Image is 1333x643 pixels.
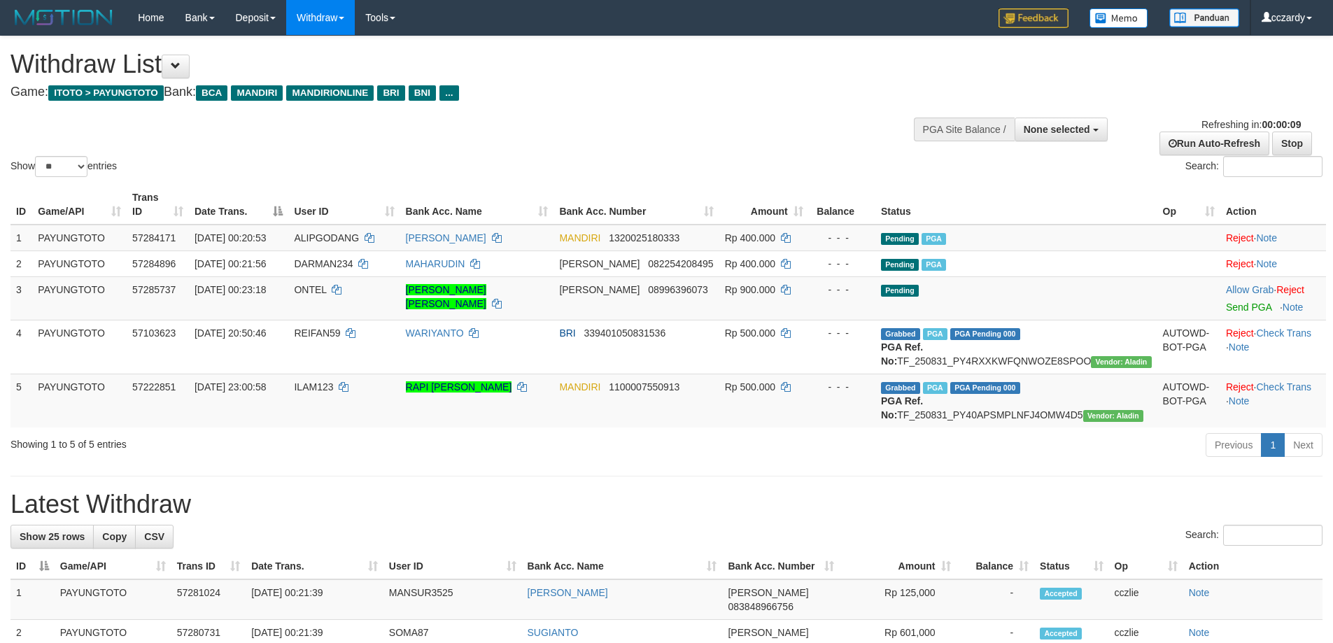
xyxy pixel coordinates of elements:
td: 1 [10,579,55,620]
span: [DATE] 23:00:58 [195,381,266,393]
a: Previous [1206,433,1262,457]
span: BRI [377,85,404,101]
th: Status: activate to sort column ascending [1034,553,1108,579]
a: [PERSON_NAME] [PERSON_NAME] [406,284,486,309]
a: CSV [135,525,174,549]
span: ITOTO > PAYUNGTOTO [48,85,164,101]
td: 3 [10,276,32,320]
img: MOTION_logo.png [10,7,117,28]
span: 57284896 [132,258,176,269]
a: Reject [1226,327,1254,339]
span: Show 25 rows [20,531,85,542]
th: Trans ID: activate to sort column ascending [127,185,189,225]
span: Marked by cczlie [923,382,947,394]
span: CSV [144,531,164,542]
span: [PERSON_NAME] [559,284,640,295]
a: Check Trans [1256,327,1311,339]
th: Date Trans.: activate to sort column ascending [246,553,383,579]
span: PGA Pending [950,328,1020,340]
a: Note [1256,258,1277,269]
span: Accepted [1040,628,1082,640]
span: Grabbed [881,382,920,394]
label: Search: [1185,525,1323,546]
img: Button%20Memo.svg [1089,8,1148,28]
a: Show 25 rows [10,525,94,549]
td: · · [1220,320,1326,374]
a: Reject [1226,258,1254,269]
span: Refreshing in: [1201,119,1301,130]
a: Note [1283,302,1304,313]
span: BNI [409,85,436,101]
div: - - - [814,380,870,394]
td: - [957,579,1035,620]
div: - - - [814,326,870,340]
th: ID [10,185,32,225]
span: Copy 082254208495 to clipboard [648,258,713,269]
th: Game/API: activate to sort column ascending [32,185,127,225]
td: PAYUNGTOTO [32,320,127,374]
span: 57103623 [132,327,176,339]
span: Marked by cczlie [922,233,946,245]
span: Rp 900.000 [725,284,775,295]
span: REIFAN59 [294,327,340,339]
th: Op: activate to sort column ascending [1157,185,1220,225]
td: · [1220,250,1326,276]
a: Copy [93,525,136,549]
b: PGA Ref. No: [881,341,923,367]
td: TF_250831_PY4RXXKWFQNWOZE8SPOO [875,320,1157,374]
th: Date Trans.: activate to sort column descending [189,185,289,225]
span: MANDIRI [231,85,283,101]
a: Allow Grab [1226,284,1274,295]
span: Rp 400.000 [725,258,775,269]
span: [DATE] 00:23:18 [195,284,266,295]
a: Note [1229,395,1250,407]
a: RAPI [PERSON_NAME] [406,381,512,393]
span: [PERSON_NAME] [559,258,640,269]
a: Stop [1272,132,1312,155]
a: Reject [1226,232,1254,243]
select: Showentries [35,156,87,177]
td: [DATE] 00:21:39 [246,579,383,620]
a: Note [1229,341,1250,353]
span: BRI [559,327,575,339]
button: None selected [1015,118,1108,141]
img: Feedback.jpg [999,8,1068,28]
span: Pending [881,259,919,271]
td: PAYUNGTOTO [32,374,127,428]
span: [DATE] 00:20:53 [195,232,266,243]
th: Action [1183,553,1323,579]
td: · · [1220,374,1326,428]
th: Trans ID: activate to sort column ascending [171,553,246,579]
a: Note [1189,587,1210,598]
a: Reject [1276,284,1304,295]
td: AUTOWD-BOT-PGA [1157,374,1220,428]
h1: Withdraw List [10,50,875,78]
span: Rp 500.000 [725,327,775,339]
div: Showing 1 to 5 of 5 entries [10,432,545,451]
td: 2 [10,250,32,276]
div: - - - [814,257,870,271]
span: DARMAN234 [294,258,353,269]
th: Op: activate to sort column ascending [1109,553,1183,579]
td: cczlie [1109,579,1183,620]
th: User ID: activate to sort column ascending [288,185,400,225]
td: · [1220,276,1326,320]
span: MANDIRIONLINE [286,85,374,101]
a: WARIYANTO [406,327,464,339]
span: ILAM123 [294,381,333,393]
th: Bank Acc. Number: activate to sort column ascending [722,553,839,579]
span: Vendor URL: https://payment4.1velocity.biz [1083,410,1143,422]
span: 57284171 [132,232,176,243]
span: Grabbed [881,328,920,340]
span: Marked by cczlie [922,259,946,271]
td: Rp 125,000 [840,579,957,620]
td: PAYUNGTOTO [55,579,171,620]
span: BCA [196,85,227,101]
input: Search: [1223,156,1323,177]
b: PGA Ref. No: [881,395,923,421]
div: - - - [814,231,870,245]
td: PAYUNGTOTO [32,250,127,276]
span: Copy 339401050831536 to clipboard [584,327,665,339]
span: · [1226,284,1276,295]
a: Next [1284,433,1323,457]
